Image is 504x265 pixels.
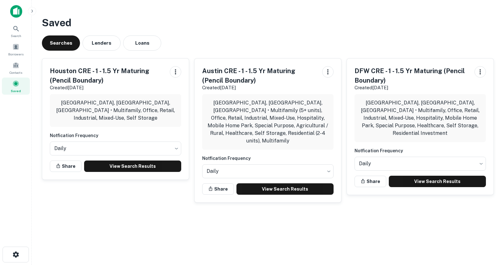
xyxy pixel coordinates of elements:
[50,66,165,85] h5: Houston CRE - 1 - 1.5 Yr Maturing (Pencil Boundary)
[10,70,22,75] span: Contacts
[202,66,317,85] h5: Austin CRE - 1 - 1.5 Yr Maturing (Pencil Boundary)
[2,78,30,95] a: Saved
[50,161,82,172] button: Share
[2,41,30,58] a: Borrowers
[11,88,21,93] span: Saved
[472,194,504,224] iframe: Chat Widget
[360,99,481,137] p: [GEOGRAPHIC_DATA], [GEOGRAPHIC_DATA], [GEOGRAPHIC_DATA] • Multifamily, Office, Retail, Industrial...
[42,35,80,51] button: Searches
[355,176,386,187] button: Share
[2,59,30,76] a: Contacts
[355,66,469,85] h5: DFW CRE - 1 - 1.5 Yr Maturing (Pencil Boundary)
[50,84,165,91] p: Created [DATE]
[55,99,176,122] p: [GEOGRAPHIC_DATA], [GEOGRAPHIC_DATA], [GEOGRAPHIC_DATA] • Multifamily, Office, Retail, Industrial...
[236,183,334,195] a: View Search Results
[202,162,334,180] div: Without label
[389,176,486,187] a: View Search Results
[42,15,494,30] h3: Saved
[83,35,121,51] button: Lenders
[355,147,486,154] h6: Notfication Frequency
[123,35,161,51] button: Loans
[50,132,181,139] h6: Notfication Frequency
[355,155,486,173] div: Without label
[50,140,181,157] div: Without label
[8,52,23,57] span: Borrowers
[202,183,234,195] button: Share
[355,84,469,91] p: Created [DATE]
[11,33,21,38] span: Search
[2,22,30,40] a: Search
[84,161,181,172] a: View Search Results
[10,5,22,18] img: capitalize-icon.png
[207,99,328,145] p: [GEOGRAPHIC_DATA], [GEOGRAPHIC_DATA], [GEOGRAPHIC_DATA] • Multifamily (5+ units), Office, Retail,...
[202,84,317,91] p: Created [DATE]
[202,155,334,162] h6: Notfication Frequency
